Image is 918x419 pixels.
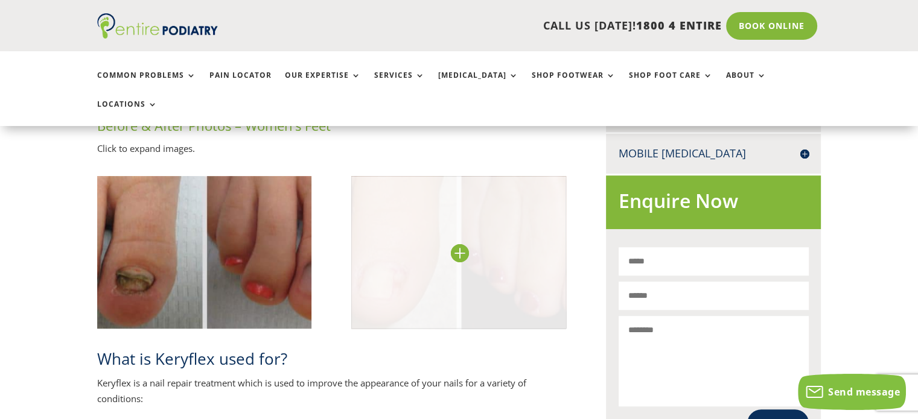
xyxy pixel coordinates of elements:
[726,12,817,40] a: Book Online
[97,377,526,405] span: Keryflex is a nail repair treatment which is used to improve the appearance of your nails for a v...
[798,374,906,410] button: Send message
[97,71,196,97] a: Common Problems
[618,187,809,221] h2: Enquire Now
[374,71,425,97] a: Services
[726,71,767,97] a: About
[209,71,272,97] a: Pain Locator
[636,18,722,33] span: 1800 4 ENTIRE
[285,71,361,97] a: Our Expertise
[351,176,566,329] img: Keryflex Fake Nail - Before and After Photo of a Woman's foot with nail polish
[97,176,312,329] img: Keryflex Nail Restoration Before and After Photo
[618,146,809,161] h4: Mobile [MEDICAL_DATA]
[97,100,158,126] a: Locations
[97,116,567,141] h3: Before & After Photos – Women’s Feet
[629,71,713,97] a: Shop Foot Care
[264,18,722,34] p: CALL US [DATE]!
[97,13,218,39] img: logo (1)
[438,71,518,97] a: [MEDICAL_DATA]
[97,29,218,41] a: Entire Podiatry
[828,385,900,399] span: Send message
[97,141,567,157] p: Click to expand images.
[97,348,287,370] span: What is Keryflex used for?
[532,71,616,97] a: Shop Footwear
